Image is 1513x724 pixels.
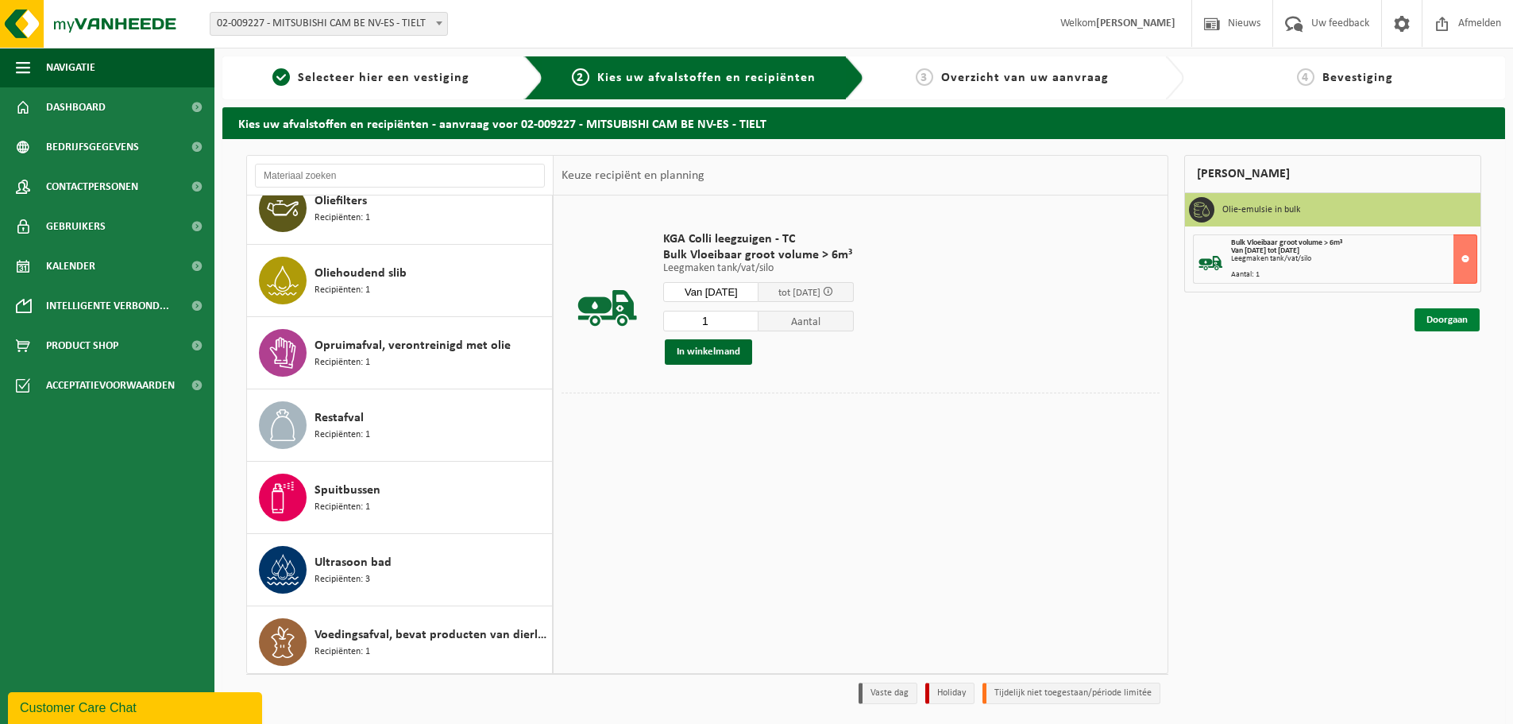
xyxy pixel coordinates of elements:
[247,534,553,606] button: Ultrasoon bad Recipiënten: 3
[210,13,447,35] span: 02-009227 - MITSUBISHI CAM BE NV-ES - TIELT
[663,282,758,302] input: Selecteer datum
[982,683,1160,704] li: Tijdelijk niet toegestaan/période limitée
[46,167,138,207] span: Contactpersonen
[298,72,469,84] span: Selecteer hier een vestiging
[1231,255,1476,263] div: Leegmaken tank/vat/silo
[46,246,95,286] span: Kalender
[663,263,854,274] p: Leegmaken tank/vat/silo
[315,211,370,226] span: Recipiënten: 1
[1184,155,1481,193] div: [PERSON_NAME]
[916,68,933,86] span: 3
[859,683,917,704] li: Vaste dag
[1297,68,1314,86] span: 4
[255,164,545,188] input: Materiaal zoeken
[315,336,511,355] span: Opruimafval, verontreinigd met olie
[1222,197,1300,223] h3: Olie-emulsie in bulk
[925,683,975,704] li: Holiday
[572,68,589,86] span: 2
[222,107,1505,138] h2: Kies uw afvalstoffen en recipiënten - aanvraag voor 02-009227 - MITSUBISHI CAM BE NV-ES - TIELT
[1231,246,1299,255] strong: Van [DATE] tot [DATE]
[8,689,265,724] iframe: chat widget
[663,231,854,247] span: KGA Colli leegzuigen - TC
[554,156,712,196] div: Keuze recipiënt en planning
[758,311,854,331] span: Aantal
[315,428,370,443] span: Recipiënten: 1
[247,389,553,462] button: Restafval Recipiënten: 1
[247,317,553,389] button: Opruimafval, verontreinigd met olie Recipiënten: 1
[46,48,95,87] span: Navigatie
[315,283,370,298] span: Recipiënten: 1
[315,645,370,660] span: Recipiënten: 1
[1415,308,1480,331] a: Doorgaan
[46,207,106,246] span: Gebruikers
[315,553,392,572] span: Ultrasoon bad
[210,12,448,36] span: 02-009227 - MITSUBISHI CAM BE NV-ES - TIELT
[315,355,370,370] span: Recipiënten: 1
[46,326,118,366] span: Product Shop
[272,68,290,86] span: 1
[665,339,752,365] button: In winkelmand
[1096,17,1175,29] strong: [PERSON_NAME]
[247,172,553,245] button: Oliefilters Recipiënten: 1
[597,72,816,84] span: Kies uw afvalstoffen en recipiënten
[315,408,364,428] span: Restafval
[230,68,511,87] a: 1Selecteer hier een vestiging
[1322,72,1393,84] span: Bevestiging
[315,625,548,645] span: Voedingsafval, bevat producten van dierlijke oorsprong, onverpakt, categorie 3
[315,192,367,211] span: Oliefilters
[46,127,139,167] span: Bedrijfsgegevens
[247,245,553,317] button: Oliehoudend slib Recipiënten: 1
[778,288,820,298] span: tot [DATE]
[1231,238,1342,247] span: Bulk Vloeibaar groot volume > 6m³
[315,264,407,283] span: Oliehoudend slib
[247,606,553,678] button: Voedingsafval, bevat producten van dierlijke oorsprong, onverpakt, categorie 3 Recipiënten: 1
[315,500,370,515] span: Recipiënten: 1
[247,462,553,534] button: Spuitbussen Recipiënten: 1
[315,572,370,587] span: Recipiënten: 3
[46,87,106,127] span: Dashboard
[46,286,169,326] span: Intelligente verbond...
[46,366,175,405] span: Acceptatievoorwaarden
[315,481,380,500] span: Spuitbussen
[941,72,1109,84] span: Overzicht van uw aanvraag
[1231,271,1476,279] div: Aantal: 1
[663,247,854,263] span: Bulk Vloeibaar groot volume > 6m³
